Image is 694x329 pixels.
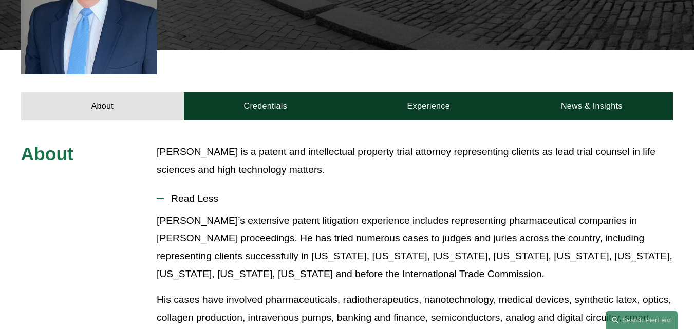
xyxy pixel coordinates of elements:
span: About [21,144,73,164]
a: Experience [347,92,510,121]
a: About [21,92,184,121]
a: Search this site [606,311,678,329]
p: [PERSON_NAME]’s extensive patent litigation experience includes representing pharmaceutical compa... [157,212,673,283]
a: News & Insights [510,92,673,121]
span: Read Less [164,193,673,204]
a: Credentials [184,92,347,121]
p: [PERSON_NAME] is a patent and intellectual property trial attorney representing clients as lead t... [157,143,673,179]
button: Read Less [157,185,673,212]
